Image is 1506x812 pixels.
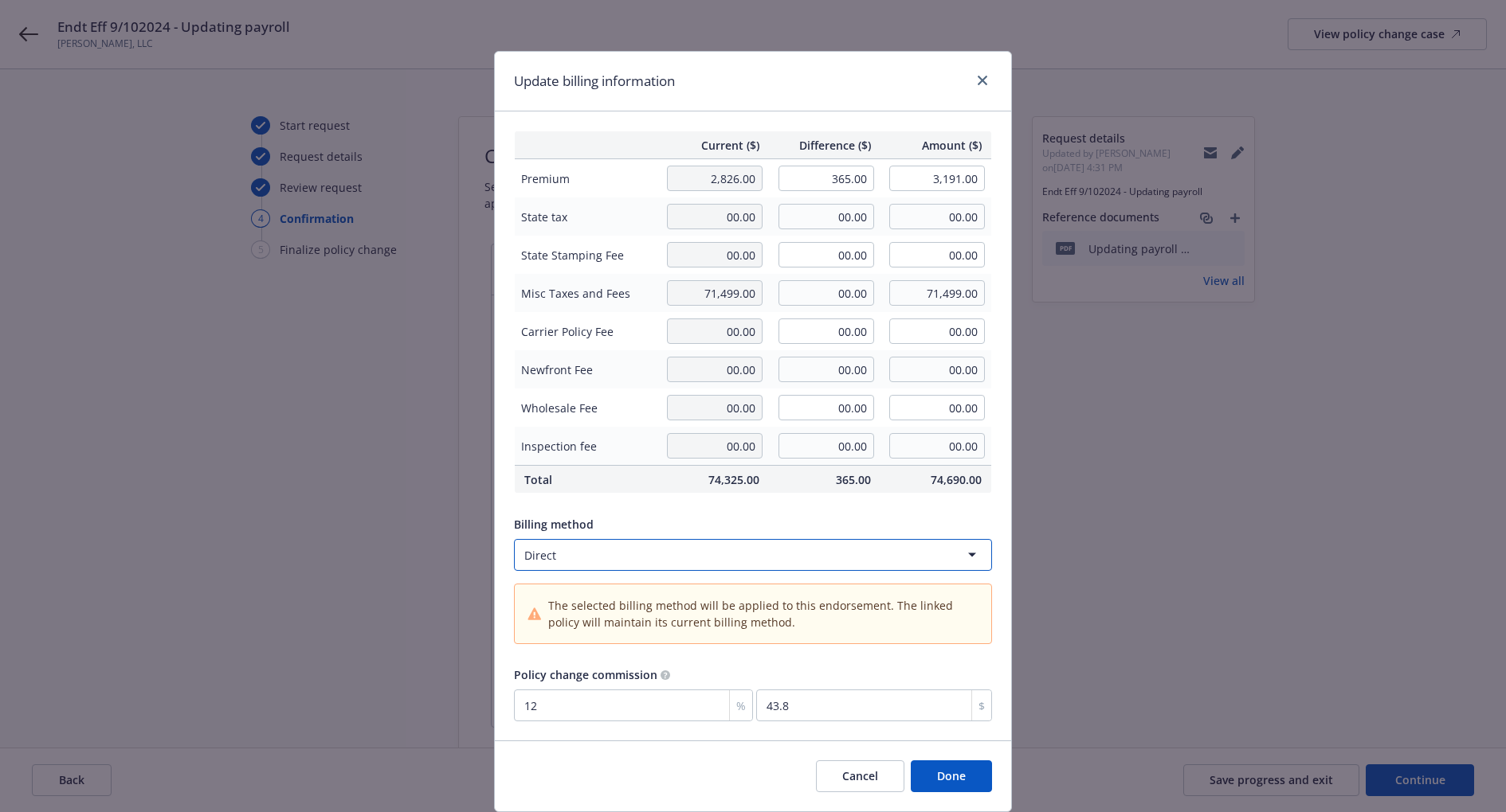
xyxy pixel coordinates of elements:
[521,361,651,378] span: Newfront Fee
[521,209,651,225] span: State tax
[816,760,904,792] button: Cancel
[979,697,985,714] span: $
[521,323,651,340] span: Carrier Policy Fee
[514,71,675,92] h1: Update billing information
[521,285,651,302] span: Misc Taxes and Fees
[973,71,992,90] a: close
[778,137,871,154] span: Difference ($)
[514,667,657,682] span: Policy change commission
[548,597,979,630] span: The selected billing method will be applied to this endorsement. The linked policy will maintain ...
[667,137,759,154] span: Current ($)
[521,247,651,264] span: State Stamping Fee
[890,137,982,154] span: Amount ($)
[514,517,594,532] span: Billing method
[521,438,651,455] span: Inspection fee
[778,471,871,488] span: 365.00
[521,400,651,416] span: Wholesale Fee
[521,170,651,187] span: Premium
[667,471,759,488] span: 74,325.00
[911,760,992,792] button: Done
[890,471,982,488] span: 74,690.00
[736,697,746,714] span: %
[524,471,648,488] span: Total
